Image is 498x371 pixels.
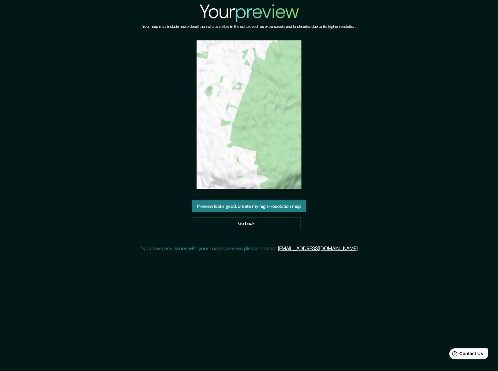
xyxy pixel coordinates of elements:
iframe: Help widget launcher [441,346,491,364]
img: created-map-preview [197,40,301,189]
h6: Your map may include more detail than what's visible in the editor, such as extra streets and lan... [142,23,356,30]
a: Go back [192,217,301,229]
a: [EMAIL_ADDRESS][DOMAIN_NAME] [278,245,358,252]
button: Preview looks good, create my high-resolution map [192,200,306,212]
p: If you have any issues with your image preview, please contact . [139,245,359,252]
